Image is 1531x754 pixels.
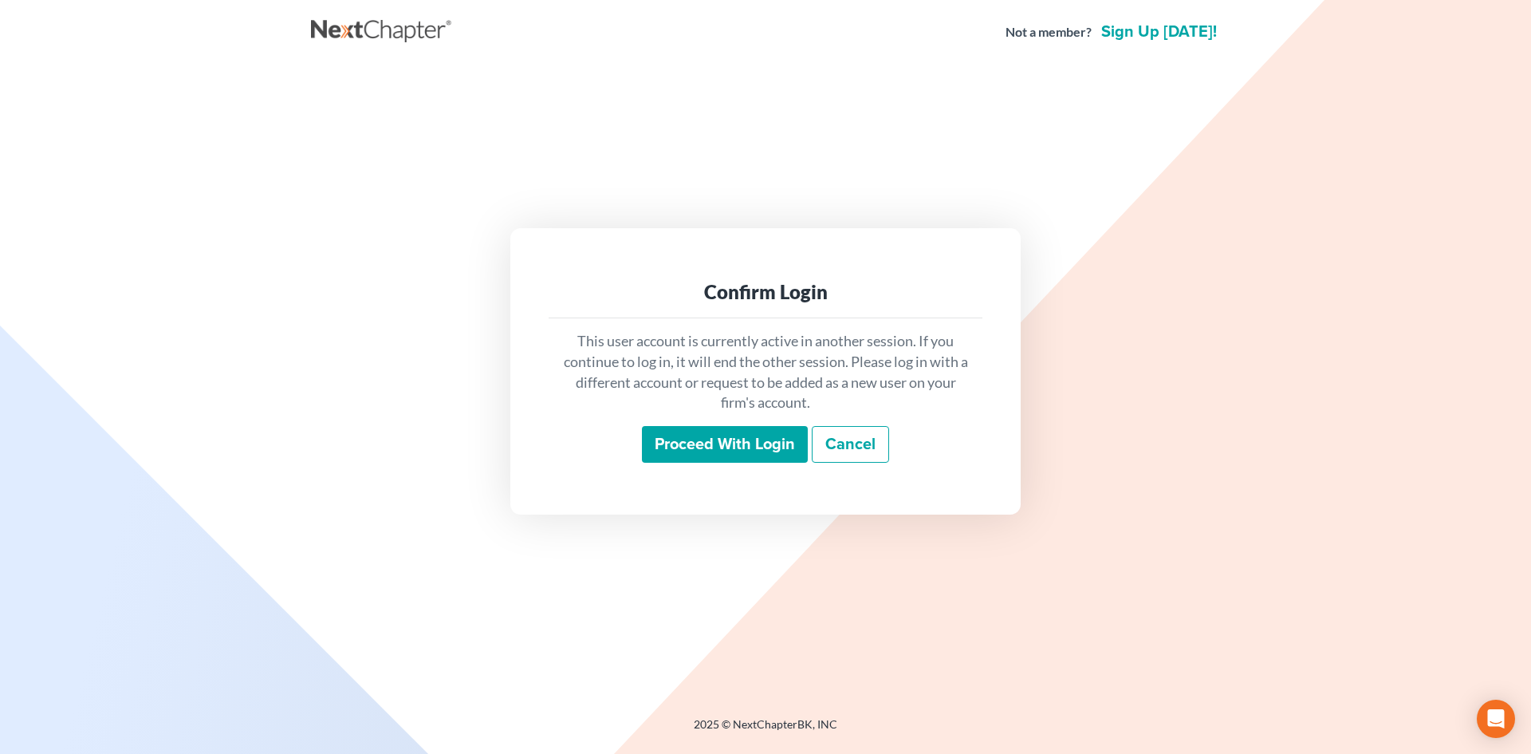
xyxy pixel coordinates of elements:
div: Open Intercom Messenger [1477,700,1515,738]
div: 2025 © NextChapterBK, INC [311,716,1220,745]
div: Confirm Login [561,279,970,305]
a: Cancel [812,426,889,463]
input: Proceed with login [642,426,808,463]
a: Sign up [DATE]! [1098,24,1220,40]
p: This user account is currently active in another session. If you continue to log in, it will end ... [561,331,970,413]
strong: Not a member? [1006,23,1092,41]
